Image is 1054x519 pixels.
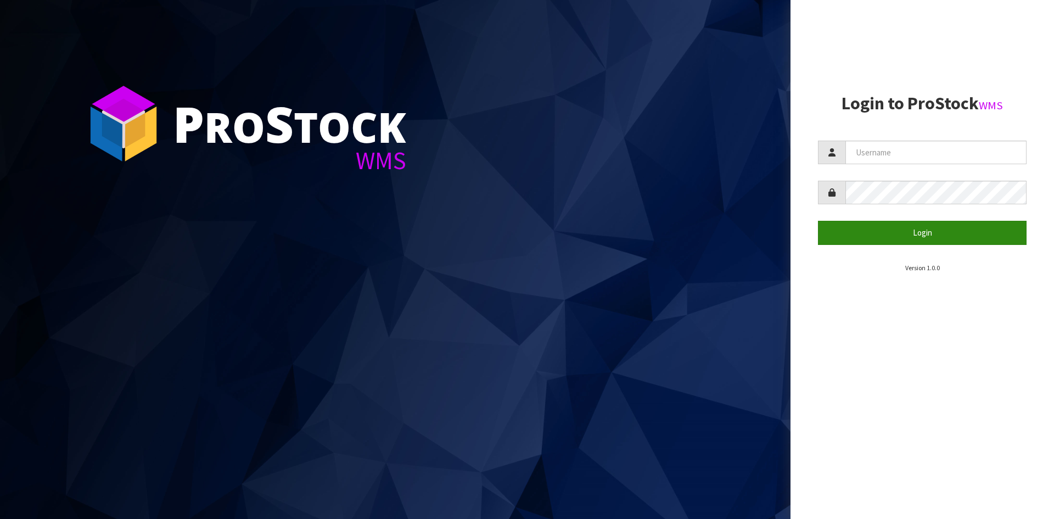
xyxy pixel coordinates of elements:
[82,82,165,165] img: ProStock Cube
[979,98,1003,113] small: WMS
[265,90,294,157] span: S
[173,99,406,148] div: ro tock
[845,141,1027,164] input: Username
[818,94,1027,113] h2: Login to ProStock
[173,90,204,157] span: P
[818,221,1027,244] button: Login
[905,264,940,272] small: Version 1.0.0
[173,148,406,173] div: WMS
